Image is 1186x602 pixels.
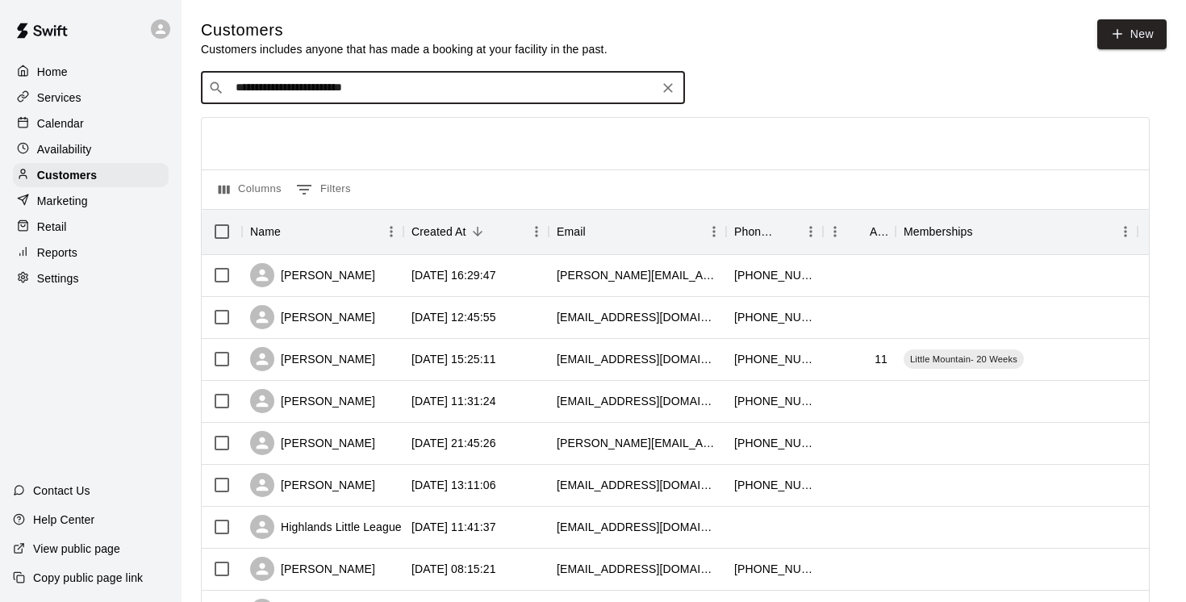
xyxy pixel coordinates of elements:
div: thuy@bradricconsulting.com [557,435,718,451]
div: +16045052359 [734,351,815,367]
div: 2025-09-15 12:45:55 [411,309,496,325]
div: 2025-09-11 11:31:24 [411,393,496,409]
a: Availability [13,137,169,161]
p: Customers includes anyone that has made a booking at your facility in the past. [201,41,608,57]
button: Sort [847,220,870,243]
div: +16047245010 [734,561,815,577]
div: slee20230067@gmail.com [557,393,718,409]
button: Sort [973,220,996,243]
button: Select columns [215,177,286,203]
p: Help Center [33,512,94,528]
a: Marketing [13,189,169,213]
a: Calendar [13,111,169,136]
a: Customers [13,163,169,187]
button: Menu [702,219,726,244]
div: Name [250,209,281,254]
p: Customers [37,167,97,183]
p: Calendar [37,115,84,132]
p: View public page [33,541,120,557]
a: New [1097,19,1167,49]
div: Email [549,209,726,254]
h5: Customers [201,19,608,41]
div: Memberships [896,209,1138,254]
div: +16048311439 [734,477,815,493]
button: Sort [466,220,489,243]
a: Home [13,60,169,84]
p: Home [37,64,68,80]
div: Created At [411,209,466,254]
p: Reports [37,245,77,261]
div: Phone Number [726,209,823,254]
div: +17788668600 [734,435,815,451]
button: Sort [776,220,799,243]
div: 2025-09-10 21:45:26 [411,435,496,451]
button: Clear [657,77,679,99]
div: 2025-09-09 11:41:37 [411,519,496,535]
p: Marketing [37,193,88,209]
div: kenaki.home@gmail.com [557,309,718,325]
div: [PERSON_NAME] [250,305,375,329]
div: 2025-09-16 16:29:47 [411,267,496,283]
div: Little Mountain- 20 Weeks [904,349,1024,369]
div: 2025-09-13 15:25:11 [411,351,496,367]
div: Age [823,209,896,254]
span: Little Mountain- 20 Weeks [904,353,1024,366]
div: daljit.khurana@gmail.com [557,267,718,283]
div: [PERSON_NAME] [250,557,375,581]
a: Reports [13,240,169,265]
button: Menu [1113,219,1138,244]
div: [PERSON_NAME] [250,389,375,413]
div: Age [870,209,887,254]
button: Sort [281,220,303,243]
p: Settings [37,270,79,286]
p: Contact Us [33,483,90,499]
div: [PERSON_NAME] [250,431,375,455]
div: +16045128163 [734,309,815,325]
p: Copy public page link [33,570,143,586]
a: Settings [13,266,169,291]
div: Search customers by name or email [201,72,685,104]
div: +16049927894 [734,393,815,409]
div: [PERSON_NAME] [250,263,375,287]
div: [PERSON_NAME] [250,347,375,371]
div: Highlands Little League Baseball [250,515,449,539]
button: Menu [823,219,847,244]
div: Memberships [904,209,973,254]
div: uday.nalsar+1@gmail.com [557,519,718,535]
button: Menu [524,219,549,244]
button: Menu [379,219,403,244]
div: bikchatha@gmail.com [557,561,718,577]
div: Name [242,209,403,254]
div: Created At [403,209,549,254]
button: Show filters [292,177,355,203]
div: gmelliott@hotmail.com [557,477,718,493]
button: Menu [799,219,823,244]
button: Sort [586,220,608,243]
p: Availability [37,141,92,157]
div: 2025-09-08 08:15:21 [411,561,496,577]
div: nihung210@gmail.com [557,351,718,367]
div: 11 [875,351,887,367]
a: Retail [13,215,169,239]
p: Services [37,90,81,106]
div: Email [557,209,586,254]
div: 2025-09-10 13:11:06 [411,477,496,493]
div: Phone Number [734,209,776,254]
div: +16045374645 [734,267,815,283]
p: Retail [37,219,67,235]
a: Services [13,86,169,110]
div: [PERSON_NAME] [250,473,375,497]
